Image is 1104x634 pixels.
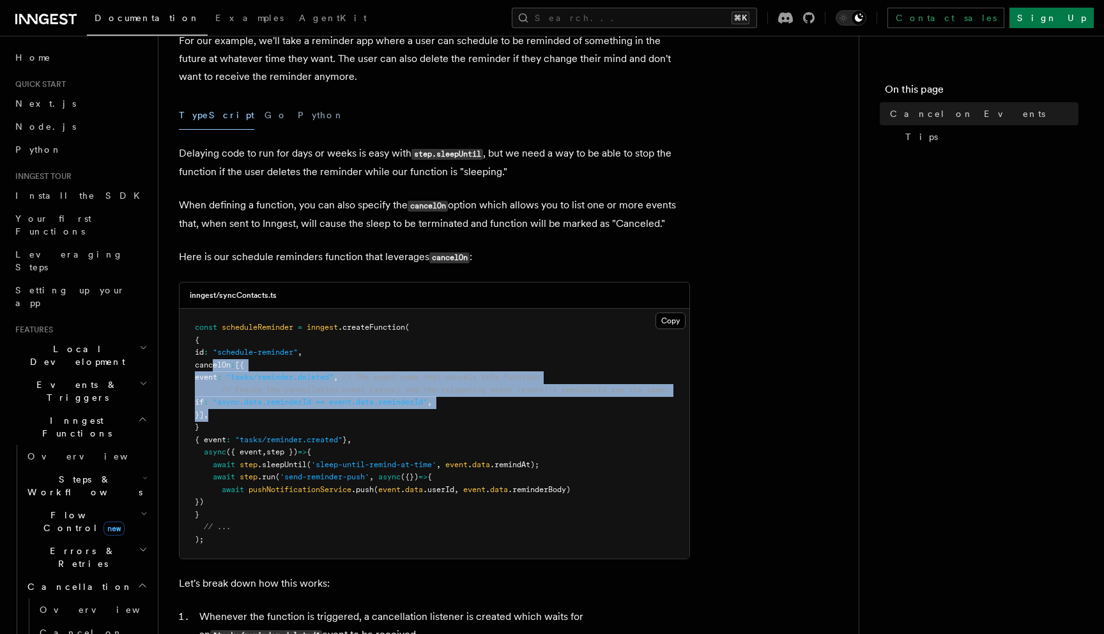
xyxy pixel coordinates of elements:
a: Setting up your app [10,279,150,314]
p: Let's break down how this works: [179,575,690,592]
span: Features [10,325,53,335]
span: , [204,410,208,419]
span: pushNotificationService [249,485,351,494]
span: .remindAt); [490,460,539,469]
button: Cancellation [22,575,150,598]
span: , [347,435,351,444]
a: AgentKit [291,4,374,35]
span: AgentKit [299,13,367,23]
span: , [427,398,432,406]
a: Home [10,46,150,69]
span: async [378,472,401,481]
a: Contact sales [887,8,1004,28]
span: { event [195,435,226,444]
span: ( [275,472,280,481]
span: Local Development [10,343,139,368]
span: .push [351,485,374,494]
span: step }) [266,447,298,456]
span: = [298,323,302,332]
a: Install the SDK [10,184,150,207]
span: => [298,447,307,456]
span: event [378,485,401,494]
h3: inngest/syncContacts.ts [190,290,277,300]
span: Flow Control [22,509,141,534]
span: "tasks/reminder.deleted" [226,373,333,382]
span: , [262,447,266,456]
span: Inngest tour [10,171,72,182]
span: Errors & Retries [22,545,139,570]
span: // ... [204,522,231,531]
span: , [298,348,302,357]
span: // The event name that cancels this function [342,373,539,382]
span: .reminderBody) [508,485,571,494]
span: Setting up your app [15,285,125,308]
a: Next.js [10,92,150,115]
span: { [307,447,311,456]
span: Examples [215,13,284,23]
span: Steps & Workflows [22,473,142,499]
a: Examples [208,4,291,35]
code: step.sleepUntil [411,149,483,160]
code: cancelOn [408,201,448,212]
span: . [468,460,472,469]
span: Install the SDK [15,190,148,201]
a: Python [10,138,150,161]
span: // Ensure the cancellation event (async) and the triggering event (event)'s reminderId are the same: [222,385,669,394]
span: => [418,472,427,481]
span: ({}) [401,472,418,481]
span: async [204,447,226,456]
button: Search...⌘K [512,8,757,28]
span: inngest [307,323,338,332]
span: const [195,323,217,332]
a: Node.js [10,115,150,138]
span: cancelOn [195,360,231,369]
span: } [195,510,199,519]
span: step [240,472,257,481]
span: : [204,348,208,357]
span: event [445,460,468,469]
p: Delaying code to run for days or weeks is easy with , but we need a way to be able to stop the fu... [179,144,690,181]
span: Cancellation [22,580,133,593]
button: Events & Triggers [10,373,150,409]
span: }] [195,410,204,419]
code: cancelOn [429,252,470,263]
span: ( [307,460,311,469]
span: } [195,422,199,431]
span: Home [15,51,51,64]
p: For our example, we'll take a reminder app where a user can schedule to be reminded of something ... [179,32,690,86]
span: ( [405,323,410,332]
a: Documentation [87,4,208,36]
span: : [231,360,235,369]
span: Cancel on Events [890,107,1045,120]
span: "tasks/reminder.created" [235,435,342,444]
span: 'sleep-until-remind-at-time' [311,460,436,469]
button: Toggle dark mode [836,10,866,26]
span: Overview [40,605,171,615]
span: Next.js [15,98,76,109]
button: TypeScript [179,101,254,130]
span: Leveraging Steps [15,249,123,272]
span: ); [195,535,204,544]
p: Here is our schedule reminders function that leverages : [179,248,690,267]
span: Node.js [15,121,76,132]
span: .sleepUntil [257,460,307,469]
span: , [454,485,459,494]
button: Steps & Workflows [22,468,150,504]
kbd: ⌘K [732,12,749,24]
span: new [103,522,125,536]
span: event [195,373,217,382]
a: Overview [22,445,150,468]
span: .userId [423,485,454,494]
a: Tips [900,125,1078,148]
span: . [401,485,405,494]
a: Overview [34,598,150,621]
span: .createFunction [338,323,405,332]
span: data [490,485,508,494]
a: Leveraging Steps [10,243,150,279]
span: { [427,472,432,481]
button: Inngest Functions [10,409,150,445]
a: Cancel on Events [885,102,1078,125]
span: }) [195,497,204,506]
span: : [226,435,231,444]
button: Flow Controlnew [22,504,150,539]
